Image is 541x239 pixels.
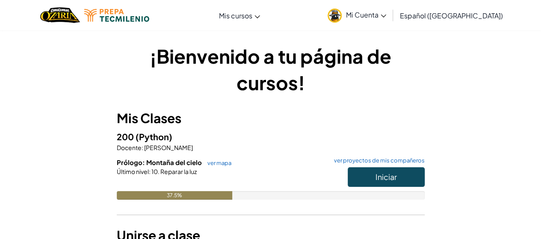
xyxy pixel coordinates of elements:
a: Mis cursos [215,4,264,27]
a: Español ([GEOGRAPHIC_DATA]) [396,4,507,27]
span: Docente [117,144,142,151]
span: Mis cursos [219,11,252,20]
h3: Mis Clases [117,109,425,128]
a: Mi Cuenta [323,2,390,29]
a: Ozaria by CodeCombat logo [40,6,80,24]
button: Iniciar [348,167,425,187]
span: [PERSON_NAME] [143,144,193,151]
span: (Python) [136,131,172,142]
img: Home [40,6,80,24]
span: : [142,144,143,151]
span: Iniciar [375,172,397,182]
img: Tecmilenio logo [84,9,149,22]
a: ver proyectos de mis compañeros [330,158,425,163]
span: 10. [151,168,160,175]
span: Reparar la luz [160,168,197,175]
a: ver mapa [203,159,231,166]
span: 200 [117,131,136,142]
h1: ¡Bienvenido a tu página de cursos! [117,43,425,96]
div: 37.5% [117,191,232,200]
span: Prólogo: Montaña del cielo [117,158,203,166]
span: Español ([GEOGRAPHIC_DATA]) [400,11,503,20]
img: avatar [328,9,342,23]
span: Mi Cuenta [346,10,386,19]
span: Último nivel [117,168,149,175]
span: : [149,168,151,175]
